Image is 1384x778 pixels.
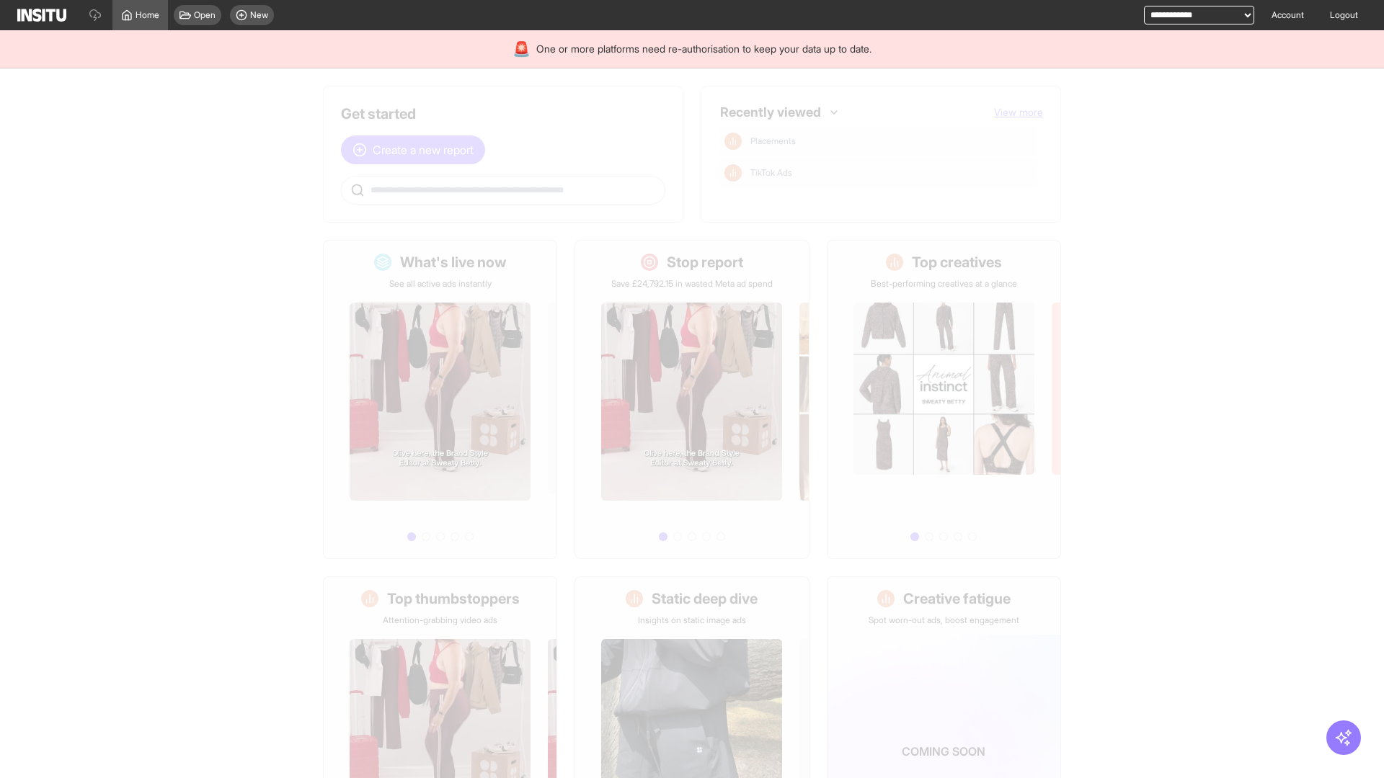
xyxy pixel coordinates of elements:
span: One or more platforms need re-authorisation to keep your data up to date. [536,42,871,56]
span: Open [194,9,216,21]
img: Logo [17,9,66,22]
span: New [250,9,268,21]
span: Home [136,9,159,21]
div: 🚨 [513,39,531,59]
